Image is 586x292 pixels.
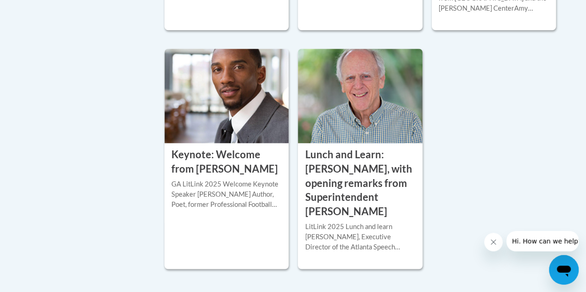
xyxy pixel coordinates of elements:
div: GA LitLink 2025 Welcome Keynote Speaker [PERSON_NAME] Author, Poet, former Professional Football ... [171,179,282,210]
iframe: Button to launch messaging window [549,255,579,285]
a: Course Logo Keynote: Welcome from [PERSON_NAME]GA LitLink 2025 Welcome Keynote Speaker [PERSON_NA... [164,49,289,269]
img: Course Logo [164,49,289,143]
iframe: Message from company [506,231,579,251]
h3: Keynote: Welcome from [PERSON_NAME] [171,148,282,176]
a: Course Logo Lunch and Learn: [PERSON_NAME], with opening remarks from Superintendent [PERSON_NAME... [298,49,422,269]
div: LitLink 2025 Lunch and learn [PERSON_NAME], Executive Director of the Atlanta Speech SchoolRichar... [305,222,415,252]
img: Course Logo [298,49,422,143]
span: Hi. How can we help? [6,6,75,14]
iframe: Close message [484,233,503,251]
h3: Lunch and Learn: [PERSON_NAME], with opening remarks from Superintendent [PERSON_NAME] [305,148,415,219]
